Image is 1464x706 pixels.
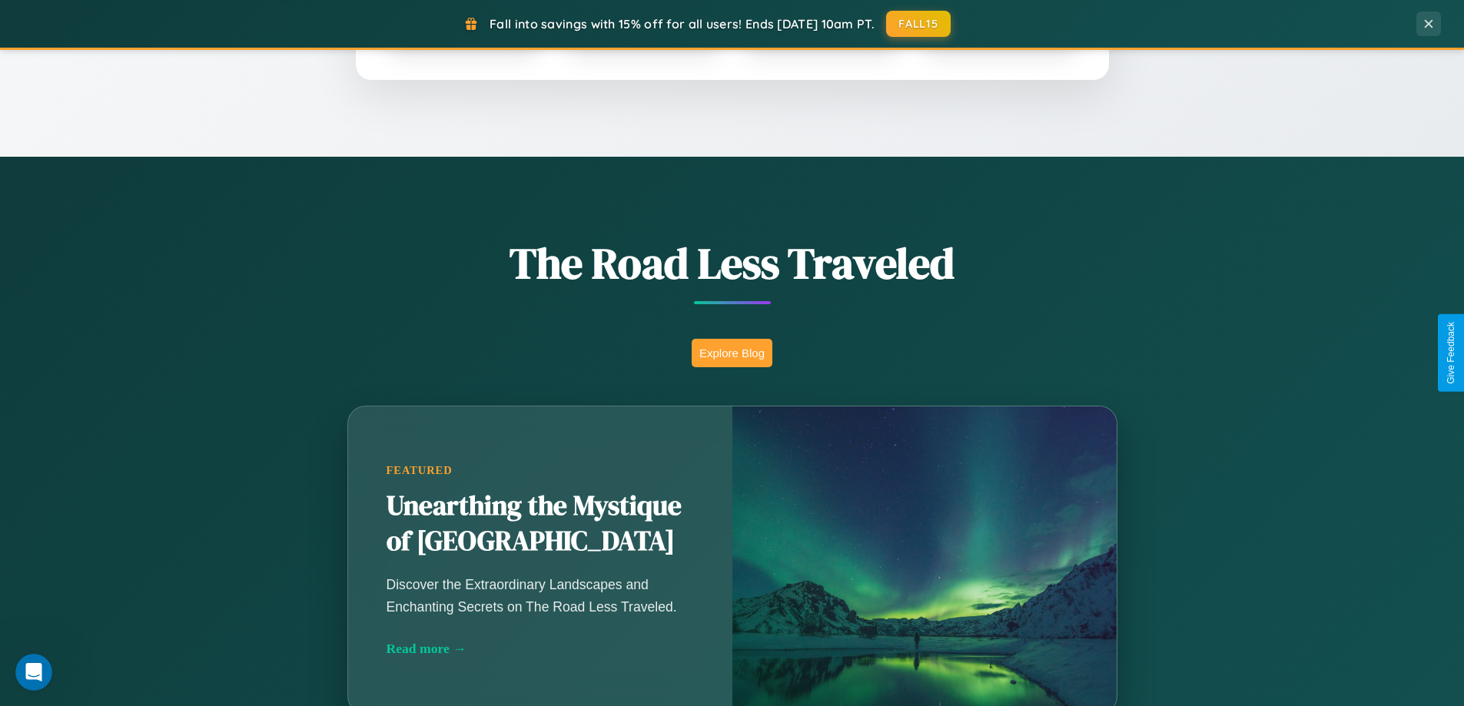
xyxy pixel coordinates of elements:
div: Give Feedback [1446,322,1456,384]
p: Discover the Extraordinary Landscapes and Enchanting Secrets on The Road Less Traveled. [387,574,694,617]
h2: Unearthing the Mystique of [GEOGRAPHIC_DATA] [387,489,694,559]
div: Read more → [387,641,694,657]
button: Explore Blog [692,339,772,367]
button: FALL15 [886,11,951,37]
iframe: Intercom live chat [15,654,52,691]
h1: The Road Less Traveled [271,234,1193,293]
span: Fall into savings with 15% off for all users! Ends [DATE] 10am PT. [490,16,875,31]
div: Featured [387,464,694,477]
